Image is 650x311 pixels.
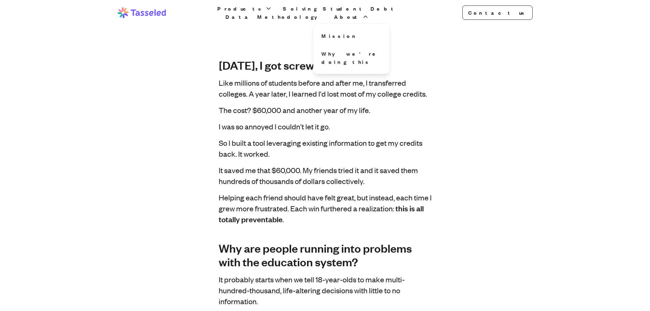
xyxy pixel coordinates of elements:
[216,4,273,13] button: Products
[219,121,432,132] p: I was so annoyed I couldn't let it go.
[219,137,432,159] p: So I built a tool leveraging existing information to get my credits back. It worked.
[224,13,324,21] a: Data Methodology
[462,5,533,20] a: Contact us
[217,4,264,13] span: Products
[219,77,432,99] p: Like millions of students before and after me, I transferred colleges. A year later, I learned I'...
[219,165,432,186] p: It saved me that $60,000. My friends tried it and it saved them hundreds of thousands of dollars ...
[319,29,384,43] a: Mission
[333,13,370,21] button: About
[219,192,432,225] p: Helping each friend should have felt great, but instead, each time I grew more frustrated. Each w...
[219,104,432,115] p: The cost? $60,000 and another year of my life.
[219,58,432,72] h1: [DATE], I got screwed.
[281,4,398,13] a: Solving Student Debt
[219,241,432,268] h2: Why are people running into problems with the education system?
[319,47,384,69] a: Why we're doing this
[334,13,361,21] span: About
[219,274,432,307] p: It probably starts when we tell 18-year-olds to make multi-hundred-thousand, life-altering decisi...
